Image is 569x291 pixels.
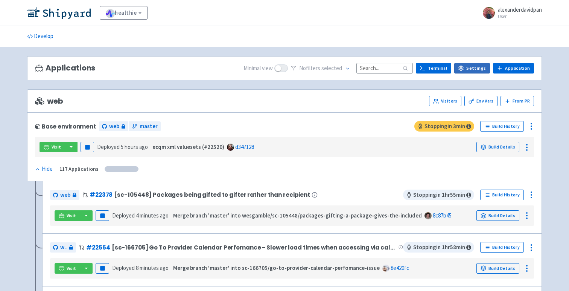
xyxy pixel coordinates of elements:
[136,212,169,219] time: 4 minutes ago
[129,121,161,132] a: master
[501,96,534,106] button: From PR
[498,6,542,13] span: alexanderdavidpan
[429,96,461,106] a: Visitors
[81,142,94,152] button: Pause
[67,213,76,219] span: Visit
[35,165,53,173] button: Hide
[476,142,519,152] a: Build Details
[112,244,397,251] span: [sc-166705] Go To Provider Calendar Perfomance - Slower load times when accessing via calendar na...
[121,143,148,150] time: 5 hours ago
[35,123,96,130] div: Base environment
[454,63,490,74] a: Settings
[112,212,169,219] span: Deployed
[478,7,542,19] a: alexanderdavidpan User
[55,210,80,221] a: Visit
[414,121,474,132] span: Stopping in 3 min
[40,142,65,152] a: Visit
[96,263,109,274] button: Pause
[86,244,110,251] a: #22554
[152,143,224,150] strong: ecqm xml valuesets (#22520)
[480,190,524,200] a: Build History
[498,14,542,19] small: User
[27,7,91,19] img: Shipyard logo
[60,243,67,252] span: web
[173,212,422,219] strong: Merge branch 'master' into wesgamble/sc-105448/packages-gifting-a-package-gives-the-included
[35,97,63,106] span: web
[476,210,519,221] a: Build Details
[97,143,148,150] span: Deployed
[173,264,380,271] strong: Merge branch 'master' into sc-166705/go-to-provider-calendar-perfomance-issue
[52,144,61,150] span: Visit
[50,190,79,200] a: web
[136,264,169,271] time: 8 minutes ago
[35,64,95,72] h3: Applications
[99,121,128,132] a: web
[403,190,474,200] span: Stopping in 1 hr 55 min
[235,143,254,150] a: d347128
[476,263,519,274] a: Build Details
[50,242,76,253] a: web
[433,212,452,219] a: 8c87b45
[243,64,273,73] span: Minimal view
[464,96,497,106] a: Env Vars
[112,264,169,271] span: Deployed
[356,63,413,73] input: Search...
[96,210,109,221] button: Pause
[403,242,474,253] span: Stopping in 1 hr 58 min
[100,6,148,20] a: healthie
[480,242,524,253] a: Build History
[60,191,70,199] span: web
[140,122,158,131] span: master
[416,63,451,74] a: Terminal
[67,265,76,271] span: Visit
[59,165,99,173] div: 117 Applications
[27,26,53,47] a: Develop
[114,191,310,198] span: [sc-105448] Packages being gifted to gifter rather than recipient
[480,121,524,132] a: Build History
[55,263,80,274] a: Visit
[90,191,113,199] a: #22378
[321,64,342,72] span: selected
[391,264,409,271] a: 8e420fc
[493,63,534,74] a: Application
[299,64,342,73] span: No filter s
[109,122,119,131] span: web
